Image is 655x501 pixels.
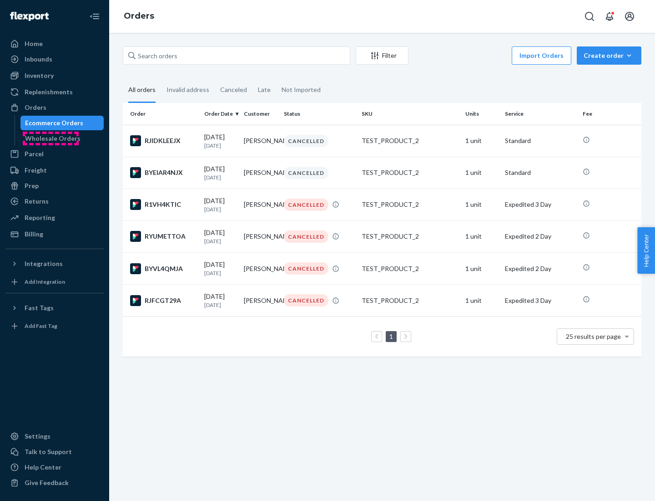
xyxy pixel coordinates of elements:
button: Close Navigation [86,7,104,26]
div: Wholesale Orders [25,134,81,143]
td: 1 unit [462,189,501,220]
div: BYEIAR4NJX [130,167,197,178]
a: Returns [5,194,104,209]
div: [DATE] [204,228,237,245]
div: Canceled [220,78,247,102]
div: Talk to Support [25,447,72,456]
th: Order [123,103,201,125]
div: CANCELLED [284,135,328,147]
div: [DATE] [204,133,237,149]
p: [DATE] [204,174,237,181]
img: Flexport logo [10,12,49,21]
div: Filter [356,51,408,60]
div: Returns [25,197,49,206]
p: [DATE] [204,237,237,245]
div: TEST_PRODUCT_2 [362,264,458,273]
td: 1 unit [462,253,501,285]
a: Orders [124,11,154,21]
td: [PERSON_NAME] [240,220,280,252]
p: Standard [505,136,575,145]
button: Open notifications [600,7,619,26]
div: Late [258,78,271,102]
div: Parcel [25,149,44,158]
button: Integrations [5,256,104,271]
div: Invalid address [166,78,209,102]
div: R1VH4KTIC [130,199,197,210]
div: Inbounds [25,55,52,64]
a: Talk to Support [5,445,104,459]
td: 1 unit [462,220,501,252]
div: TEST_PRODUCT_2 [362,232,458,241]
div: TEST_PRODUCT_2 [362,200,458,209]
a: Parcel [5,147,104,161]
a: Freight [5,163,104,178]
div: Inventory [25,71,54,80]
div: Orders [25,103,46,112]
button: Give Feedback [5,475,104,490]
div: TEST_PRODUCT_2 [362,168,458,177]
div: Add Fast Tag [25,322,57,330]
div: Fast Tags [25,303,54,312]
a: Home [5,36,104,51]
div: [DATE] [204,260,237,277]
div: CANCELLED [284,294,328,307]
div: [DATE] [204,164,237,181]
th: Fee [579,103,641,125]
div: [DATE] [204,292,237,309]
button: Create order [577,46,641,65]
td: 1 unit [462,125,501,157]
div: Reporting [25,213,55,222]
a: Ecommerce Orders [20,116,104,130]
div: Give Feedback [25,478,69,487]
td: [PERSON_NAME] [240,285,280,317]
a: Orders [5,100,104,115]
div: Help Center [25,463,61,472]
p: [DATE] [204,301,237,309]
div: Not Imported [282,78,321,102]
div: Create order [584,51,635,60]
a: Add Integration [5,275,104,289]
p: [DATE] [204,269,237,277]
div: Ecommerce Orders [25,118,83,128]
span: 25 results per page [566,332,621,340]
p: Expedited 3 Day [505,296,575,305]
ol: breadcrumbs [116,3,161,30]
a: Prep [5,179,104,193]
div: Customer [244,110,276,118]
a: Replenishments [5,85,104,99]
th: SKU [358,103,462,125]
a: Inventory [5,68,104,83]
div: [DATE] [204,196,237,213]
div: TEST_PRODUCT_2 [362,296,458,305]
a: Reporting [5,210,104,225]
th: Status [280,103,358,125]
div: Integrations [25,259,63,268]
th: Units [462,103,501,125]
div: CANCELLED [284,230,328,243]
button: Open Search Box [580,7,599,26]
a: Inbounds [5,52,104,66]
td: [PERSON_NAME] [240,157,280,189]
div: Settings [25,432,50,441]
div: CANCELLED [284,167,328,179]
div: Home [25,39,43,48]
button: Help Center [637,227,655,274]
div: Billing [25,230,43,239]
p: Expedited 2 Day [505,232,575,241]
button: Import Orders [512,46,571,65]
button: Open account menu [620,7,639,26]
td: 1 unit [462,285,501,317]
p: Standard [505,168,575,177]
a: Wholesale Orders [20,131,104,146]
td: [PERSON_NAME] [240,125,280,157]
td: [PERSON_NAME] [240,253,280,285]
div: CANCELLED [284,199,328,211]
div: TEST_PRODUCT_2 [362,136,458,145]
th: Order Date [201,103,240,125]
div: Freight [25,166,47,175]
a: Help Center [5,460,104,475]
p: Expedited 3 Day [505,200,575,209]
div: Add Integration [25,278,65,286]
input: Search orders [123,46,350,65]
p: [DATE] [204,142,237,149]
